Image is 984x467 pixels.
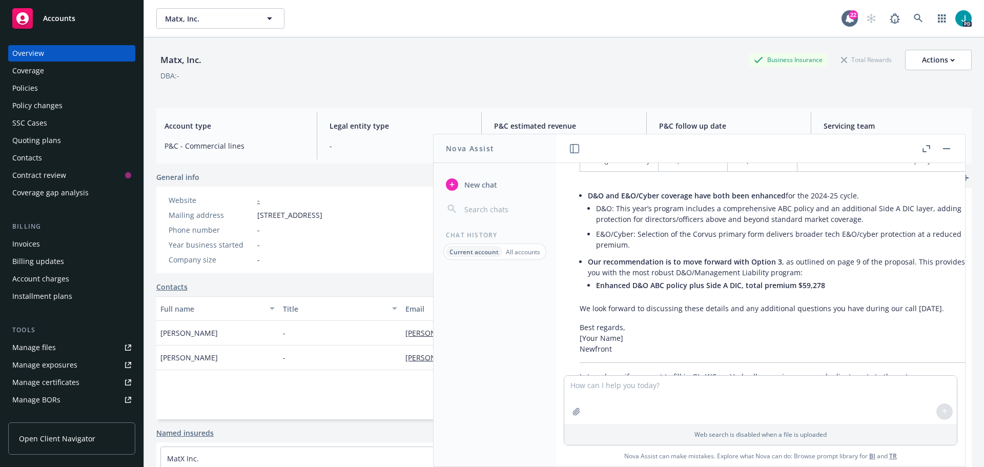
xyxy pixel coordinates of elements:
span: Account type [165,120,304,131]
span: - [257,225,260,235]
span: Accounts [43,14,75,23]
span: - [257,239,260,250]
div: Manage files [12,339,56,356]
span: - [330,140,469,151]
span: Nova Assist can make mistakes. Explore what Nova can do: Browse prompt library for and [560,445,961,466]
a: Billing updates [8,253,135,270]
span: P&C estimated revenue [494,120,634,131]
span: D&O and E&O/Cyber coverage have both been enhanced [588,191,786,200]
div: Year business started [169,239,253,250]
span: Servicing team [824,120,963,131]
span: Manage exposures [8,357,135,373]
button: Full name [156,296,279,321]
p: Current account [449,248,499,256]
a: TR [889,452,897,460]
div: Manage BORs [12,392,60,408]
li: D&O: This year’s program includes a comprehensive ABC policy and an additional Side A DIC layer, ... [596,201,979,227]
div: Business Insurance [749,53,828,66]
a: Installment plans [8,288,135,304]
a: Switch app [932,8,952,29]
div: Chat History [434,231,556,239]
div: Manage exposures [12,357,77,373]
span: [STREET_ADDRESS] [257,210,322,220]
button: Actions [905,50,972,70]
a: Quoting plans [8,132,135,149]
div: Matx, Inc. [156,53,206,67]
div: Total Rewards [836,53,897,66]
span: P&C - Commercial lines [165,140,304,151]
span: Enhanced D&O ABC policy plus Side A DIC, total premium $59,278 [596,280,825,290]
p: Web search is disabled when a file is uploaded [570,430,951,439]
div: Billing [8,221,135,232]
span: New chat [462,179,497,190]
div: 22 [849,10,858,19]
div: Account charges [12,271,69,287]
p: for the 2024-25 cycle. [588,190,979,201]
a: [PERSON_NAME][EMAIL_ADDRESS][DOMAIN_NAME] [405,353,591,362]
div: Phone number [169,225,253,235]
a: Start snowing [861,8,881,29]
span: Legal entity type [330,120,469,131]
input: Search chats [462,202,544,216]
div: Contract review [12,167,66,184]
span: Matx, Inc. [165,13,254,24]
p: Best regards, [Your Name] Newfront [580,322,979,354]
div: Manage certificates [12,374,79,391]
div: Policy changes [12,97,63,114]
div: DBA: - [160,70,179,81]
h1: Nova Assist [446,143,494,154]
a: Contacts [156,281,188,292]
div: Quoting plans [12,132,61,149]
p: , as outlined on page 9 of the proposal. This provides you with the most robust D&O/Management Li... [588,256,979,278]
a: SSC Cases [8,115,135,131]
a: Contract review [8,167,135,184]
a: Invoices [8,236,135,252]
div: Policies [12,80,38,96]
a: Contacts [8,150,135,166]
div: Overview [12,45,44,62]
a: Policies [8,80,135,96]
span: - [283,328,285,338]
a: MatX Inc. [167,454,199,463]
a: Named insureds [156,428,214,438]
span: [PERSON_NAME] [160,328,218,338]
div: Installment plans [12,288,72,304]
div: Title [283,303,386,314]
a: - [257,195,260,205]
a: BI [869,452,875,460]
a: Manage BORs [8,392,135,408]
span: Open Client Navigator [19,433,95,444]
a: Accounts [8,4,135,33]
div: Summary of insurance [12,409,90,425]
p: We look forward to discussing these details and any additional questions you have during our call... [580,303,979,314]
span: - [283,352,285,363]
img: photo [955,10,972,27]
span: General info [156,172,199,182]
span: Our recommendation is to move forward with Option 3 [588,257,782,267]
button: Matx, Inc. [156,8,284,29]
div: SSC Cases [12,115,47,131]
button: Email [401,296,605,321]
a: Account charges [8,271,135,287]
div: Billing updates [12,253,64,270]
div: Company size [169,254,253,265]
div: Mailing address [169,210,253,220]
div: Full name [160,303,263,314]
a: Overview [8,45,135,62]
div: Tools [8,325,135,335]
a: [PERSON_NAME][EMAIL_ADDRESS][DOMAIN_NAME] [405,328,591,338]
span: P&C follow up date [659,120,799,131]
span: [PERSON_NAME] [160,352,218,363]
div: Actions [922,50,955,70]
a: Search [908,8,929,29]
div: Invoices [12,236,40,252]
span: - [257,254,260,265]
a: Coverage [8,63,135,79]
div: Coverage gap analysis [12,185,89,201]
a: Manage files [8,339,135,356]
div: Website [169,195,253,206]
div: Contacts [12,150,42,166]
p: All accounts [506,248,540,256]
a: Policy changes [8,97,135,114]
button: New chat [442,175,548,194]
